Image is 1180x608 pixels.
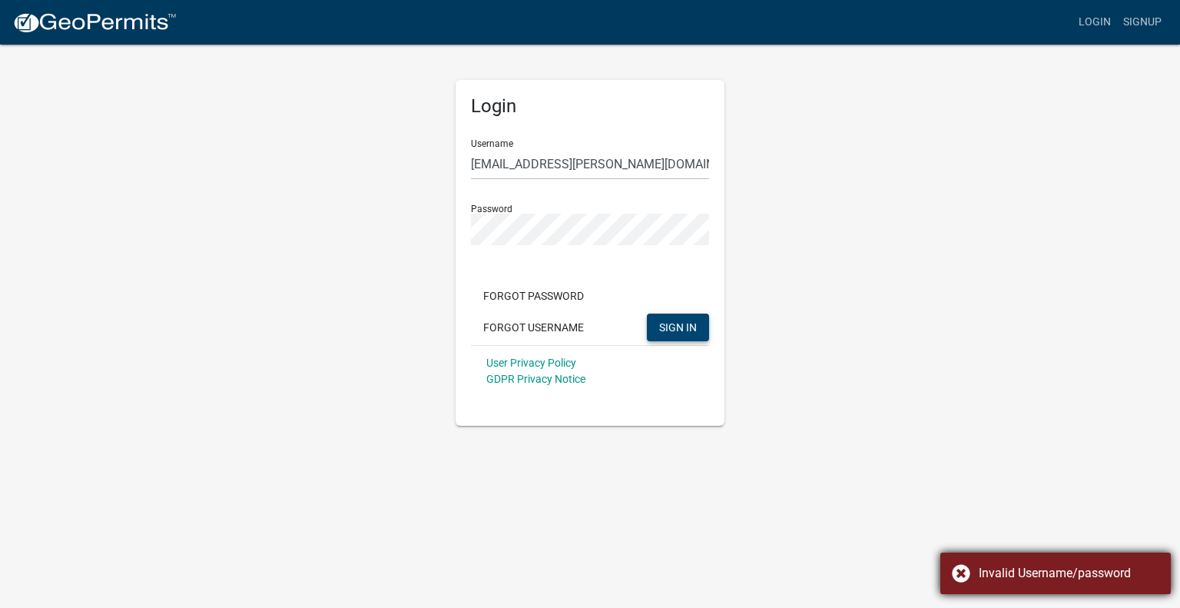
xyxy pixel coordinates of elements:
a: Signup [1117,8,1168,37]
h5: Login [471,95,709,118]
button: SIGN IN [647,314,709,341]
div: Invalid Username/password [979,564,1159,583]
a: Login [1072,8,1117,37]
button: Forgot Password [471,282,596,310]
button: Forgot Username [471,314,596,341]
span: SIGN IN [659,321,697,333]
a: User Privacy Policy [486,357,576,369]
a: GDPR Privacy Notice [486,373,585,385]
